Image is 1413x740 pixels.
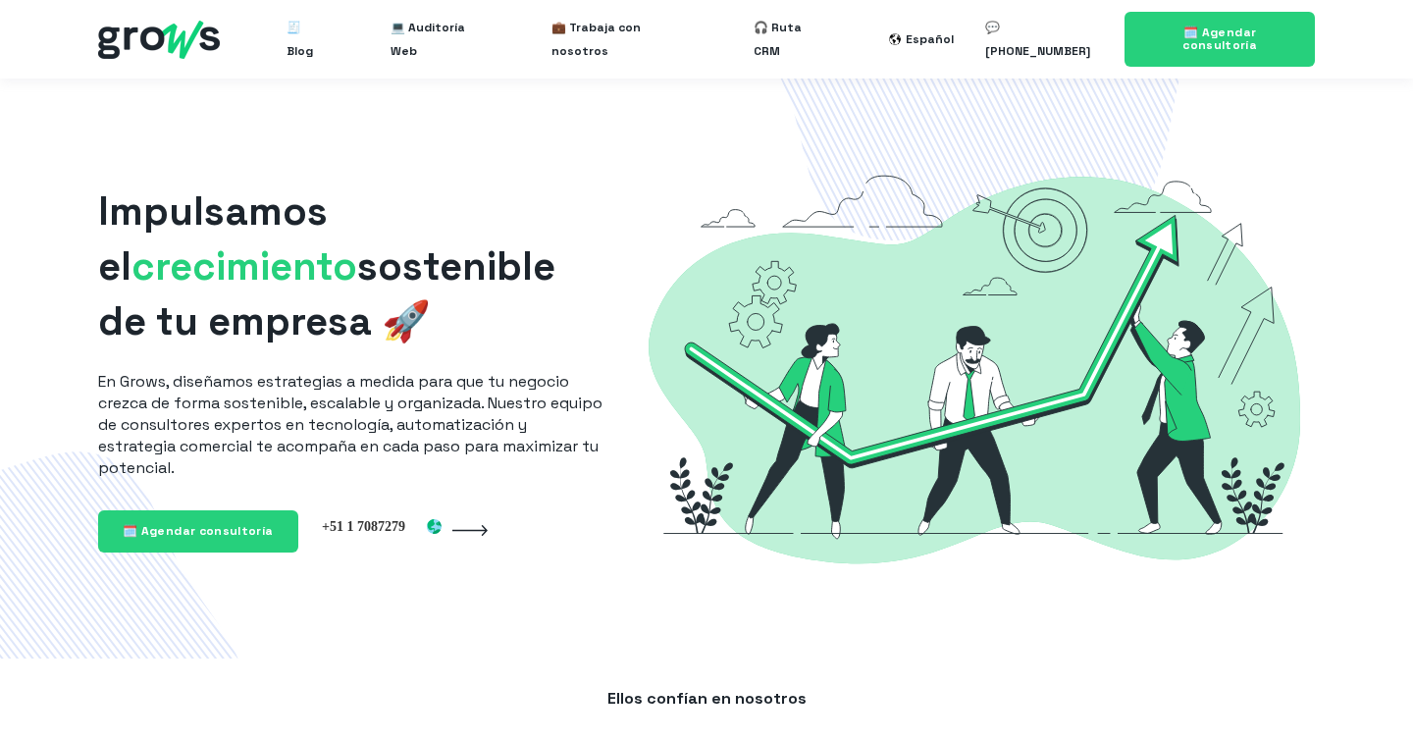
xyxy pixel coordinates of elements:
a: 🎧 Ruta CRM [754,8,826,71]
div: Español [906,27,954,51]
a: 💻 Auditoría Web [391,8,488,71]
span: 🗓️ Agendar consultoría [123,523,274,539]
span: crecimiento [131,241,357,291]
a: 🧾 Blog [287,8,328,71]
a: 🗓️ Agendar consultoría [1125,12,1315,67]
h1: Impulsamos el sostenible de tu empresa 🚀 [98,185,602,349]
span: 🗓️ Agendar consultoría [1182,25,1257,53]
p: Ellos confían en nosotros [118,688,1295,710]
a: 💬 [PHONE_NUMBER] [985,8,1100,71]
img: grows - hubspot [98,21,220,59]
img: Perú +51 1 7087279 [322,517,442,535]
a: 💼 Trabaja con nosotros [551,8,692,71]
p: En Grows, diseñamos estrategias a medida para que tu negocio crezca de forma sostenible, escalabl... [98,371,602,479]
img: Grows-Growth-Marketing-Hacking-Hubspot [634,141,1315,596]
a: 🗓️ Agendar consultoría [98,510,298,553]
